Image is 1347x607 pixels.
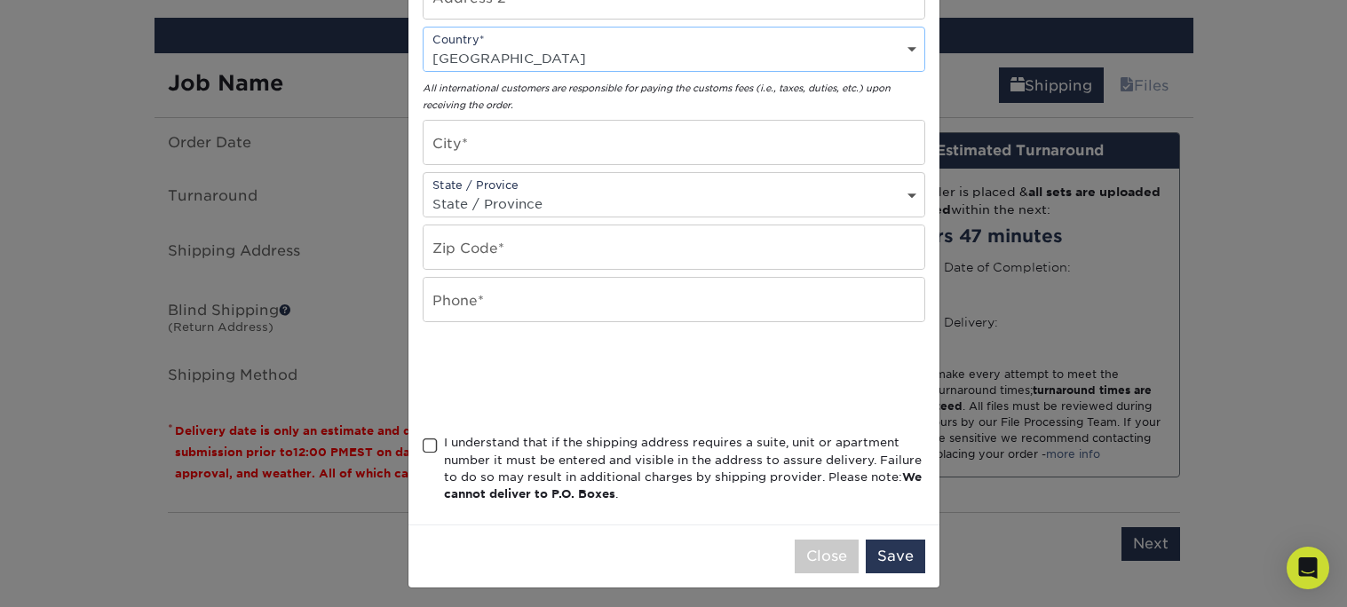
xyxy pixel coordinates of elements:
[866,540,925,573] button: Save
[423,343,693,413] iframe: reCAPTCHA
[423,83,891,110] em: All international customers are responsible for paying the customs fees (i.e., taxes, duties, etc...
[444,434,925,503] div: I understand that if the shipping address requires a suite, unit or apartment number it must be e...
[1287,547,1329,589] div: Open Intercom Messenger
[795,540,859,573] button: Close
